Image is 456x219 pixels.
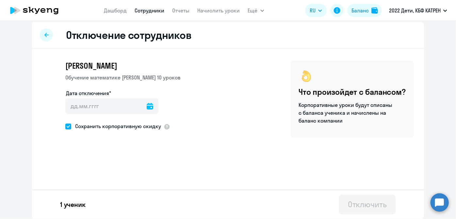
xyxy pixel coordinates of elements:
p: 1 ученик [60,200,86,209]
button: RU [305,4,327,17]
a: Сотрудники [135,7,165,14]
a: Начислить уроки [198,7,240,14]
button: Балансbalance [348,4,382,17]
h2: Отключение сотрудников [66,28,191,42]
div: Отключить [348,199,387,210]
div: Баланс [351,7,369,14]
label: Дата отключения* [66,89,111,97]
button: Ещё [248,4,264,17]
p: Обучение математике [PERSON_NAME] 10 уроков [65,74,181,81]
p: Корпоративные уроки будут списаны с баланса ученика и начислены на баланс компании [299,101,393,125]
button: Отключить [339,195,396,214]
span: RU [310,7,316,14]
img: balance [371,7,378,14]
span: Сохранить корпоративную скидку [71,122,161,130]
a: Дашборд [104,7,127,14]
a: Отчеты [172,7,190,14]
img: ok [299,68,314,84]
button: 2022 Дети, КБФ КАТРЕН [386,3,450,18]
h4: Что произойдет с балансом? [299,87,406,97]
p: 2022 Дети, КБФ КАТРЕН [389,7,441,14]
input: дд.мм.гггг [65,98,158,114]
span: [PERSON_NAME] [65,60,117,71]
span: Ещё [248,7,258,14]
